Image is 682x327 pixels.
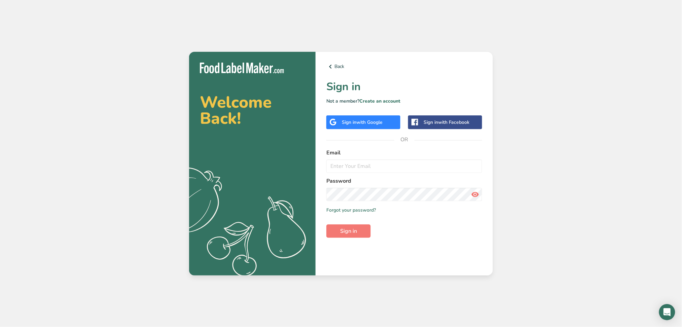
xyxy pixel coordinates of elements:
p: Not a member? [326,98,482,105]
div: Sign in [424,119,470,126]
div: Sign in [342,119,383,126]
a: Back [326,63,482,71]
a: Forgot your password? [326,207,376,214]
input: Enter Your Email [326,159,482,173]
span: with Google [356,119,383,125]
label: Password [326,177,482,185]
span: OR [394,130,415,150]
label: Email [326,149,482,157]
a: Create an account [359,98,400,104]
button: Sign in [326,224,371,238]
img: Food Label Maker [200,63,284,74]
span: with Facebook [438,119,470,125]
div: Open Intercom Messenger [659,304,675,320]
h1: Sign in [326,79,482,95]
span: Sign in [340,227,357,235]
h2: Welcome Back! [200,94,305,126]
